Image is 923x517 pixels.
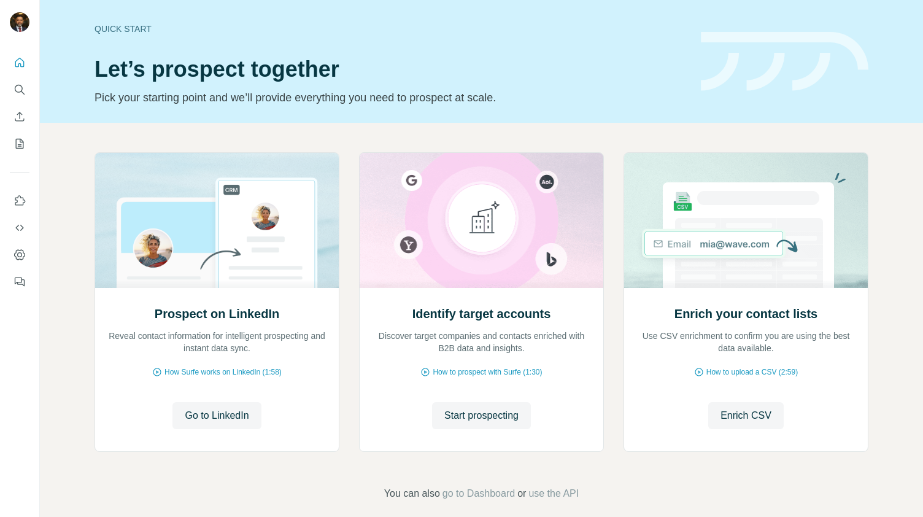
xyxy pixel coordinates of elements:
button: Search [10,79,29,101]
p: Pick your starting point and we’ll provide everything you need to prospect at scale. [95,89,686,106]
button: Use Surfe on LinkedIn [10,190,29,212]
span: or [517,486,526,501]
span: Go to LinkedIn [185,408,249,423]
p: Use CSV enrichment to confirm you are using the best data available. [636,330,855,354]
img: banner [701,32,868,91]
img: Identify target accounts [359,153,604,288]
span: You can also [384,486,440,501]
button: Enrich CSV [708,402,784,429]
h1: Let’s prospect together [95,57,686,82]
img: Enrich your contact lists [624,153,868,288]
button: Start prospecting [432,402,531,429]
div: Quick start [95,23,686,35]
button: Go to LinkedIn [172,402,261,429]
button: Enrich CSV [10,106,29,128]
span: Start prospecting [444,408,519,423]
button: My lists [10,133,29,155]
span: How to prospect with Surfe (1:30) [433,367,542,378]
span: How to upload a CSV (2:59) [706,367,798,378]
button: use the API [528,486,579,501]
button: Dashboard [10,244,29,266]
button: Feedback [10,271,29,293]
img: Prospect on LinkedIn [95,153,339,288]
img: Avatar [10,12,29,32]
h2: Enrich your contact lists [674,305,817,322]
button: go to Dashboard [442,486,515,501]
h2: Prospect on LinkedIn [155,305,279,322]
span: Enrich CSV [720,408,771,423]
button: Use Surfe API [10,217,29,239]
button: Quick start [10,52,29,74]
p: Discover target companies and contacts enriched with B2B data and insights. [372,330,591,354]
p: Reveal contact information for intelligent prospecting and instant data sync. [107,330,326,354]
span: How Surfe works on LinkedIn (1:58) [164,367,282,378]
h2: Identify target accounts [412,305,551,322]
